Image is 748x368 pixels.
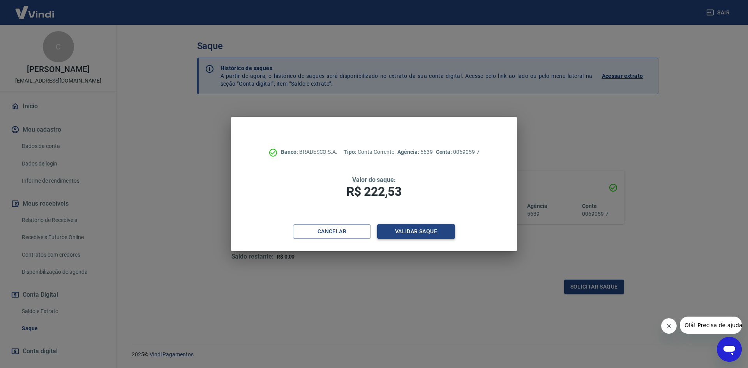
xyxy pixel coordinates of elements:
[436,149,453,155] span: Conta:
[397,148,432,156] p: 5639
[717,337,742,362] iframe: Botão para abrir a janela de mensagens
[5,5,65,12] span: Olá! Precisa de ajuda?
[281,148,337,156] p: BRADESCO S.A.
[436,148,480,156] p: 0069059-7
[680,317,742,334] iframe: Mensagem da empresa
[293,224,371,239] button: Cancelar
[346,184,402,199] span: R$ 222,53
[661,318,677,334] iframe: Fechar mensagem
[344,148,394,156] p: Conta Corrente
[344,149,358,155] span: Tipo:
[352,176,396,183] span: Valor do saque:
[281,149,299,155] span: Banco:
[397,149,420,155] span: Agência:
[377,224,455,239] button: Validar saque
